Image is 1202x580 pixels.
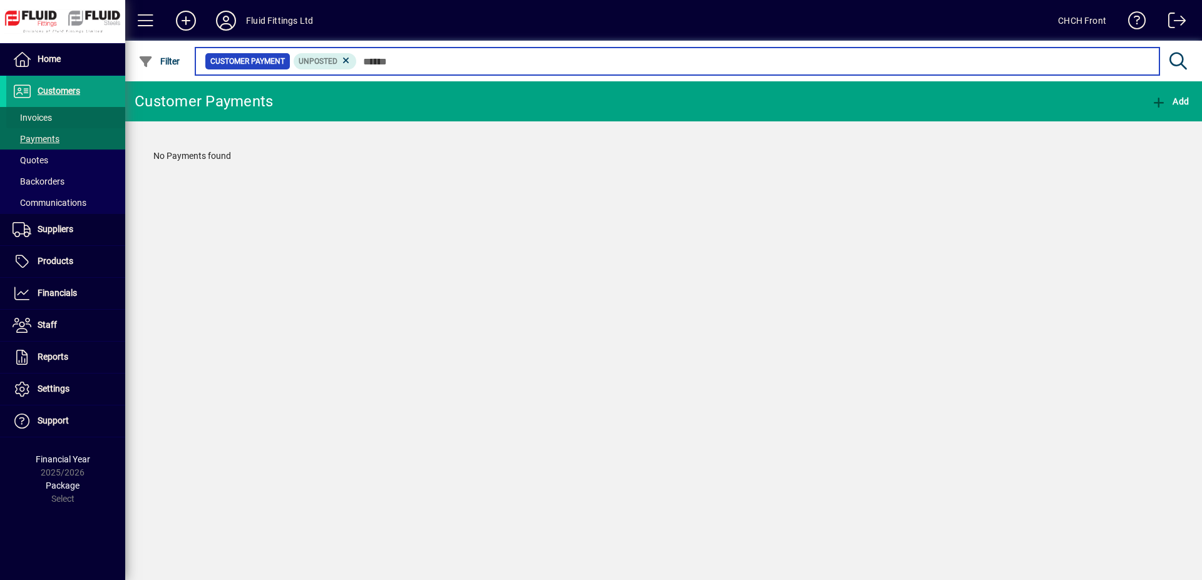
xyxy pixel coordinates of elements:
[6,246,125,277] a: Products
[138,56,180,66] span: Filter
[6,171,125,192] a: Backorders
[38,288,77,298] span: Financials
[135,91,273,111] div: Customer Payments
[1148,90,1192,113] button: Add
[36,454,90,464] span: Financial Year
[1058,11,1106,31] div: CHCH Front
[6,374,125,405] a: Settings
[13,176,64,186] span: Backorders
[38,224,73,234] span: Suppliers
[6,214,125,245] a: Suppliers
[13,198,86,208] span: Communications
[38,320,57,330] span: Staff
[13,134,59,144] span: Payments
[299,57,337,66] span: Unposted
[1119,3,1146,43] a: Knowledge Base
[46,481,80,491] span: Package
[210,55,285,68] span: Customer Payment
[135,50,183,73] button: Filter
[38,86,80,96] span: Customers
[294,53,357,69] mat-chip: Customer Payment Status: Unposted
[141,137,1186,175] div: No Payments found
[38,352,68,362] span: Reports
[6,310,125,341] a: Staff
[206,9,246,32] button: Profile
[6,150,125,171] a: Quotes
[1159,3,1186,43] a: Logout
[38,384,69,394] span: Settings
[38,415,69,425] span: Support
[38,256,73,266] span: Products
[166,9,206,32] button: Add
[6,107,125,128] a: Invoices
[1151,96,1189,106] span: Add
[6,405,125,437] a: Support
[6,192,125,213] a: Communications
[6,342,125,373] a: Reports
[38,54,61,64] span: Home
[6,128,125,150] a: Payments
[13,113,52,123] span: Invoices
[6,44,125,75] a: Home
[6,278,125,309] a: Financials
[13,155,48,165] span: Quotes
[246,11,313,31] div: Fluid Fittings Ltd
